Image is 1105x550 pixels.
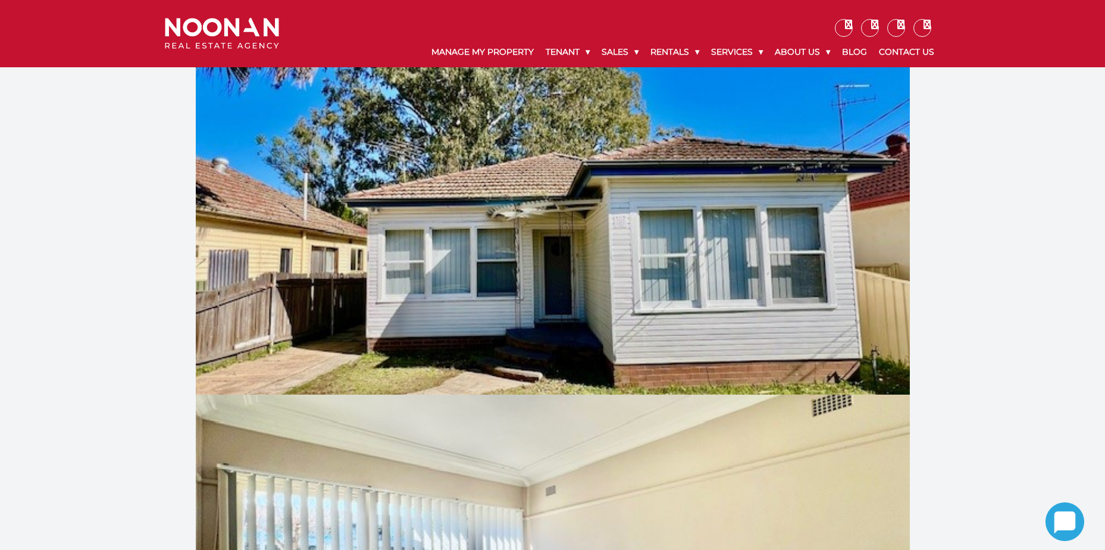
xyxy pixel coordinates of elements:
[836,37,873,67] a: Blog
[425,37,540,67] a: Manage My Property
[873,37,940,67] a: Contact Us
[165,18,279,49] img: Noonan Real Estate Agency
[644,37,705,67] a: Rentals
[769,37,836,67] a: About Us
[540,37,596,67] a: Tenant
[705,37,769,67] a: Services
[596,37,644,67] a: Sales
